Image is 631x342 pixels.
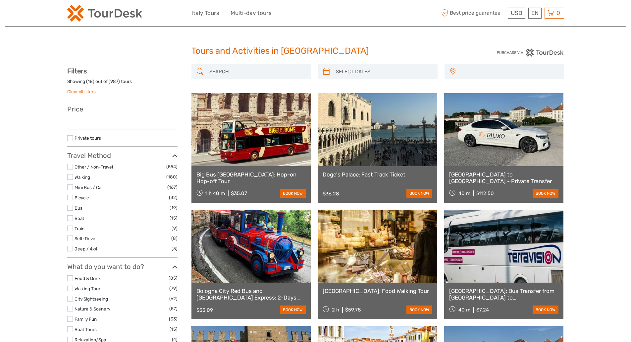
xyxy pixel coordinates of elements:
[280,306,306,314] a: book now
[170,214,178,222] span: (15)
[75,216,84,221] a: Boat
[67,5,142,22] img: 2254-3441b4b5-4e5f-4d00-b396-31f1d84a6ebf_logo_small.png
[75,327,97,332] a: Boat Tours
[458,190,470,196] span: 40 m
[280,189,306,198] a: book now
[75,296,108,302] a: City Sightseeing
[67,78,178,89] div: Showing ( ) out of ( ) tours
[67,152,178,160] h3: Travel Method
[169,274,178,282] span: (85)
[533,189,558,198] a: book now
[75,195,89,200] a: Bicycle
[75,246,97,251] a: Jeep / 4x4
[191,8,219,18] a: Italy Tours
[332,307,339,313] span: 2 h
[75,236,95,241] a: Self-Drive
[497,48,564,57] img: PurchaseViaTourDesk.png
[476,307,489,313] div: $7.24
[67,89,96,94] a: Clear all filters
[88,78,93,85] label: 18
[171,235,178,242] span: (8)
[75,276,101,281] a: Food & Drink
[75,286,100,291] a: Walking Tour
[333,66,434,78] input: SELECT DATES
[75,226,84,231] a: Train
[191,46,440,56] h1: Tours and Activities in [GEOGRAPHIC_DATA]
[172,245,178,252] span: (3)
[170,204,178,212] span: (19)
[169,285,178,292] span: (79)
[166,163,178,171] span: (554)
[110,78,118,85] label: 987
[449,288,559,301] a: [GEOGRAPHIC_DATA]: Bus Transfer from [GEOGRAPHIC_DATA] to [GEOGRAPHIC_DATA] Termini
[196,171,306,185] a: Big Bus [GEOGRAPHIC_DATA]: Hop-on Hop-off Tour
[169,194,178,201] span: (32)
[75,174,90,180] a: Walking
[196,307,213,313] div: $33.09
[172,225,178,232] span: (9)
[476,190,494,196] div: $112.50
[170,325,178,333] span: (15)
[533,306,558,314] a: book now
[75,164,113,170] a: Other / Non-Travel
[231,8,272,18] a: Multi-day tours
[323,288,432,294] a: [GEOGRAPHIC_DATA]: Food Walking Tour
[169,315,178,323] span: (33)
[166,173,178,181] span: (180)
[440,8,506,19] span: Best price guarantee
[323,171,432,178] a: Doge's Palace: Fast Track Ticket
[406,306,432,314] a: book now
[406,189,432,198] a: book now
[323,191,339,197] div: $36.28
[205,190,225,196] span: 1 h 40 m
[511,10,522,16] span: USD
[555,10,561,16] span: 0
[345,307,361,313] div: $59.78
[67,67,87,75] strong: Filters
[75,306,110,311] a: Nature & Scenery
[75,205,82,211] a: Bus
[169,305,178,312] span: (57)
[75,185,103,190] a: Mini Bus / Car
[75,316,97,322] a: Family Fun
[449,171,559,185] a: [GEOGRAPHIC_DATA] to [GEOGRAPHIC_DATA] - Private Transfer
[167,183,178,191] span: (167)
[207,66,308,78] input: SEARCH
[196,288,306,301] a: Bologna City Red Bus and [GEOGRAPHIC_DATA] Express: 2-Days Pass
[75,135,101,141] a: Private tours
[67,105,178,113] h3: Price
[528,8,542,19] div: EN
[458,307,470,313] span: 40 m
[169,295,178,303] span: (62)
[67,263,178,271] h3: What do you want to do?
[231,190,247,196] div: $35.07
